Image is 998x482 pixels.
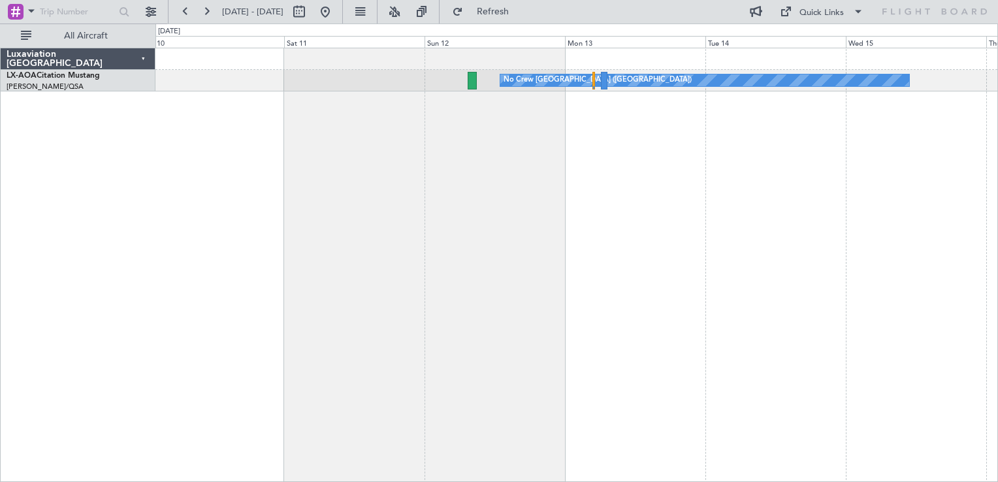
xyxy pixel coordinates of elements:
[846,36,986,48] div: Wed 15
[425,36,565,48] div: Sun 12
[799,7,844,20] div: Quick Links
[705,36,846,48] div: Tue 14
[158,26,180,37] div: [DATE]
[284,36,425,48] div: Sat 11
[773,1,870,22] button: Quick Links
[466,7,521,16] span: Refresh
[565,36,705,48] div: Mon 13
[34,31,138,40] span: All Aircraft
[7,72,100,80] a: LX-AOACitation Mustang
[7,82,84,91] a: [PERSON_NAME]/QSA
[14,25,142,46] button: All Aircraft
[446,1,524,22] button: Refresh
[504,71,692,90] div: No Crew [GEOGRAPHIC_DATA] ([GEOGRAPHIC_DATA])
[222,6,283,18] span: [DATE] - [DATE]
[7,72,37,80] span: LX-AOA
[144,36,284,48] div: Fri 10
[40,2,115,22] input: Trip Number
